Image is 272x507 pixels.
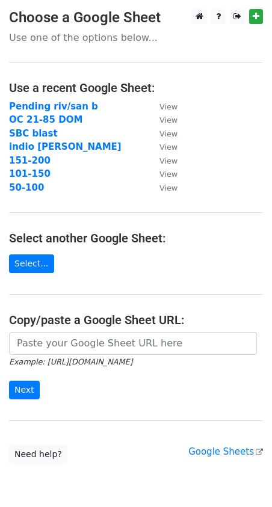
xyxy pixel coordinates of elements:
a: OC 21-85 DOM [9,114,82,125]
a: View [147,114,178,125]
a: Select... [9,254,54,273]
a: View [147,168,178,179]
small: View [159,170,178,179]
a: 101-150 [9,168,51,179]
h4: Select another Google Sheet: [9,231,263,245]
small: View [159,183,178,192]
a: Pending riv/san b [9,101,98,112]
a: indio [PERSON_NAME] [9,141,122,152]
p: Use one of the options below... [9,31,263,44]
small: View [159,143,178,152]
small: View [159,115,178,124]
h4: Use a recent Google Sheet: [9,81,263,95]
small: View [159,156,178,165]
h4: Copy/paste a Google Sheet URL: [9,313,263,327]
a: View [147,128,178,139]
a: View [147,182,178,193]
input: Next [9,381,40,399]
small: Example: [URL][DOMAIN_NAME] [9,357,132,366]
a: Google Sheets [188,446,263,457]
a: View [147,155,178,166]
a: Need help? [9,445,67,464]
h3: Choose a Google Sheet [9,9,263,26]
a: 50-100 [9,182,44,193]
a: SBC blast [9,128,58,139]
a: View [147,141,178,152]
small: View [159,102,178,111]
a: View [147,101,178,112]
a: 151-200 [9,155,51,166]
input: Paste your Google Sheet URL here [9,332,257,355]
small: View [159,129,178,138]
